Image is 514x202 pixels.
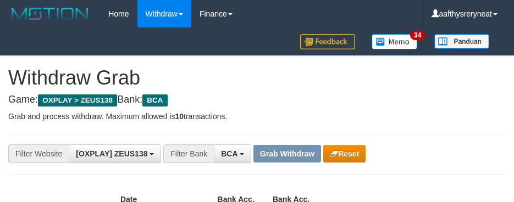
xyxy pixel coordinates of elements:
p: Grab and process withdraw. Maximum allowed is transactions. [8,111,506,122]
div: Filter Bank [163,144,214,163]
img: Button%20Memo.svg [372,34,418,49]
button: Reset [323,145,366,162]
h4: Game: Bank: [8,94,506,105]
button: [OXPLAY] ZEUS138 [69,144,161,163]
span: BCA [221,149,237,158]
span: 34 [410,30,425,40]
button: BCA [214,144,251,163]
img: Feedback.jpg [300,34,355,49]
img: MOTION_logo.png [8,5,92,22]
a: 34 [363,27,426,55]
span: BCA [142,94,167,106]
h1: Withdraw Grab [8,67,506,89]
span: [OXPLAY] ZEUS138 [76,149,147,158]
div: Filter Website [8,144,69,163]
img: panduan.png [434,34,489,49]
strong: 10 [175,112,184,121]
button: Grab Withdraw [253,145,321,162]
span: OXPLAY > ZEUS138 [38,94,117,106]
